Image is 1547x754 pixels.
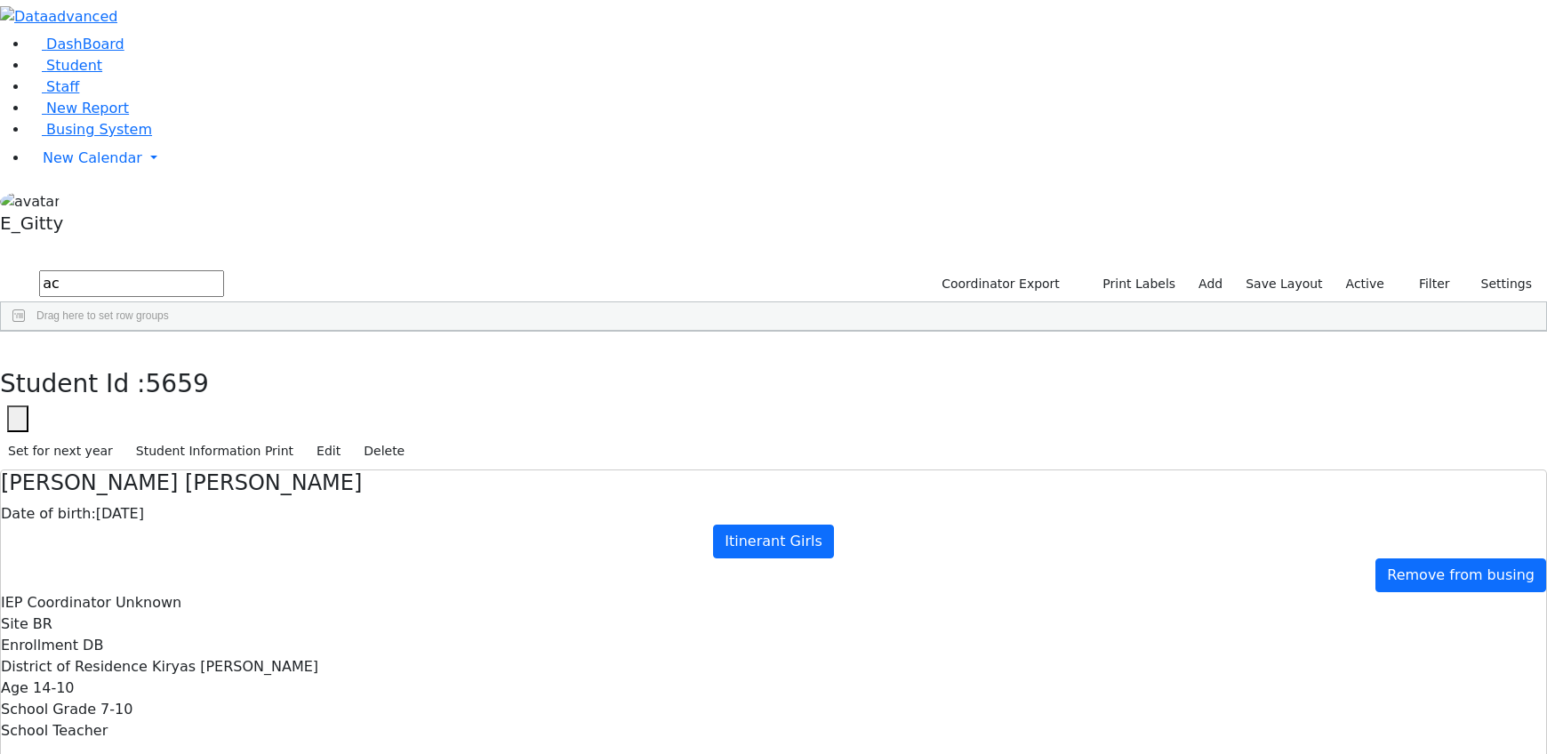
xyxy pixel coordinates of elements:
label: School Grade [1,699,96,720]
span: Student [46,57,102,74]
label: District of Residence [1,656,148,678]
span: DashBoard [46,36,124,52]
span: Drag here to set row groups [36,309,169,322]
span: Kiryas [PERSON_NAME] [152,658,318,675]
a: New Report [28,100,129,116]
label: School Teacher [1,720,108,742]
a: Itinerant Girls [713,525,834,558]
h4: [PERSON_NAME] [PERSON_NAME] [1,470,1546,496]
label: Active [1338,270,1392,298]
button: Delete [356,437,413,465]
a: Staff [28,78,79,95]
span: 5659 [146,369,209,398]
span: Remove from busing [1387,566,1535,583]
button: Coordinator Export [930,270,1068,298]
button: Filter [1396,270,1458,298]
a: Student [28,57,102,74]
a: Remove from busing [1375,558,1546,592]
label: Date of birth: [1,503,96,525]
label: Site [1,614,28,635]
span: 14-10 [33,679,75,696]
button: Save Layout [1238,270,1330,298]
button: Student Information Print [128,437,301,465]
input: Search [39,270,224,297]
button: Edit [309,437,349,465]
label: Enrollment [1,635,78,656]
button: Print Labels [1082,270,1183,298]
span: Busing System [46,121,152,138]
span: DB [83,637,103,654]
label: IEP Coordinator [1,592,111,614]
button: Settings [1458,270,1540,298]
a: DashBoard [28,36,124,52]
span: 7-10 [100,701,132,718]
span: BR [33,615,52,632]
a: Add [1190,270,1230,298]
span: New Calendar [43,149,142,166]
div: [DATE] [1,503,1546,525]
a: New Calendar [28,140,1547,176]
span: New Report [46,100,129,116]
span: Staff [46,78,79,95]
label: Age [1,678,28,699]
span: Unknown [116,594,181,611]
a: Busing System [28,121,152,138]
